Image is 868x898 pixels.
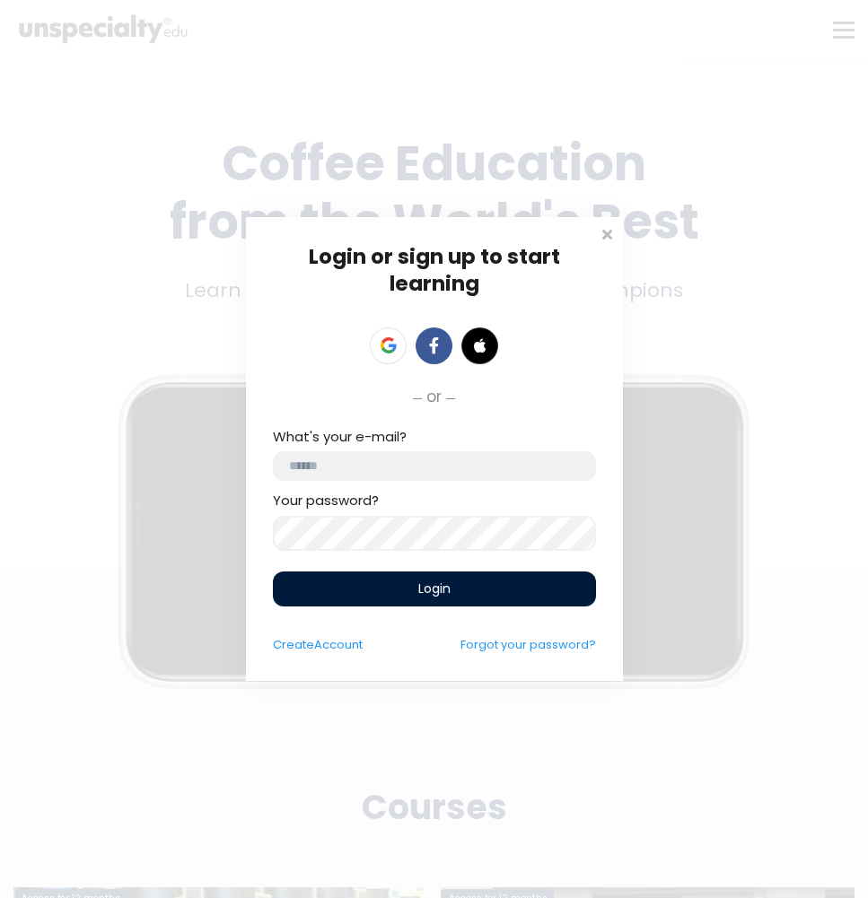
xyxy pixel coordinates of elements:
[426,385,442,408] span: or
[460,636,596,653] a: Forgot your password?
[309,242,560,298] span: Login or sign up to start learning
[418,580,451,598] span: Login
[314,636,363,653] span: Account
[273,636,363,653] a: CreateAccount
